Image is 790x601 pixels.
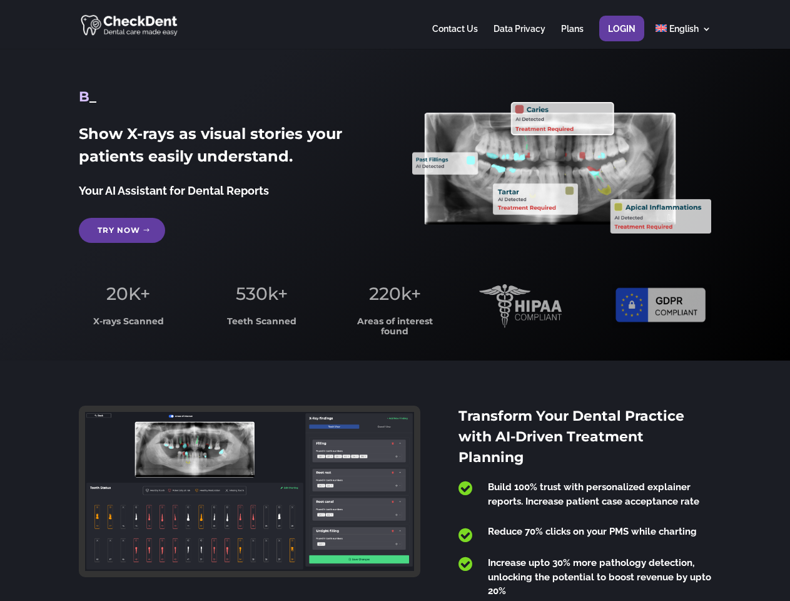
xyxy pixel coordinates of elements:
[81,13,179,37] img: CheckDent AI
[488,557,711,597] span: Increase upto 30% more pathology detection, unlocking the potential to boost revenue by upto 20%
[79,218,165,243] a: Try Now
[412,102,711,234] img: X_Ray_annotated
[488,481,699,507] span: Build 100% trust with personalized explainer reports. Increase patient case acceptance rate
[79,88,89,105] span: B
[494,24,545,49] a: Data Privacy
[669,24,699,34] span: English
[432,24,478,49] a: Contact Us
[79,184,269,197] span: Your AI Assistant for Dental Reports
[369,283,421,304] span: 220k+
[106,283,150,304] span: 20K+
[561,24,584,49] a: Plans
[458,527,472,543] span: 
[346,317,445,342] h3: Areas of interest found
[458,480,472,496] span: 
[236,283,288,304] span: 530k+
[79,123,377,174] h2: Show X-rays as visual stories your patients easily understand.
[608,24,636,49] a: Login
[656,24,711,49] a: English
[488,526,697,537] span: Reduce 70% clicks on your PMS while charting
[89,88,96,105] span: _
[458,556,472,572] span: 
[458,408,684,466] span: Transform Your Dental Practice with AI-Driven Treatment Planning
